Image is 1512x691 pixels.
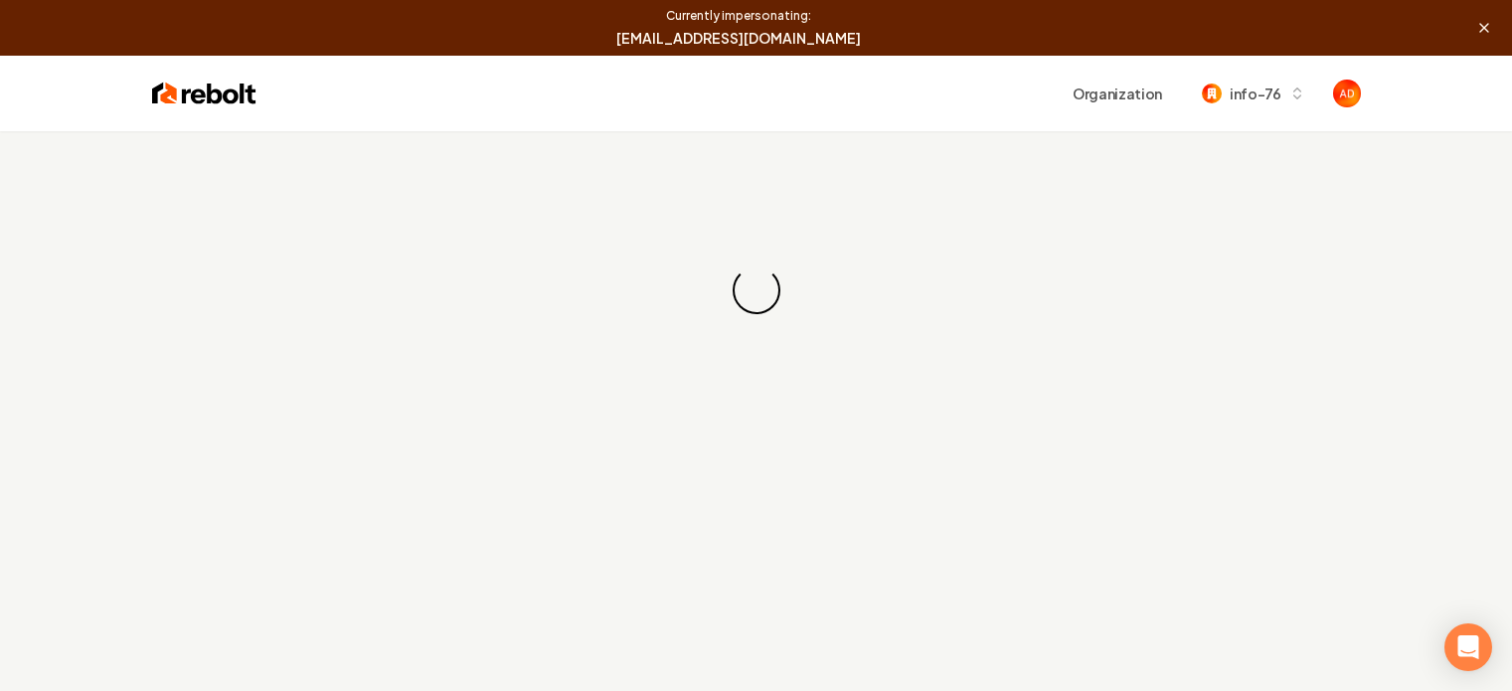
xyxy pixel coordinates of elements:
span: info-76 [1230,84,1281,104]
img: Rebolt Logo [152,80,256,107]
img: info-76 [1202,84,1222,103]
button: Open user button [1333,80,1361,107]
div: Open Intercom Messenger [1444,623,1492,671]
button: Stop impersonating this user [1468,18,1500,38]
button: Organization [1061,76,1174,111]
span: Currently impersonating: [12,8,1464,24]
span: [EMAIL_ADDRESS][DOMAIN_NAME] [12,28,1464,48]
img: Aaron Dowden [1333,80,1361,107]
div: Loading [723,257,790,324]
